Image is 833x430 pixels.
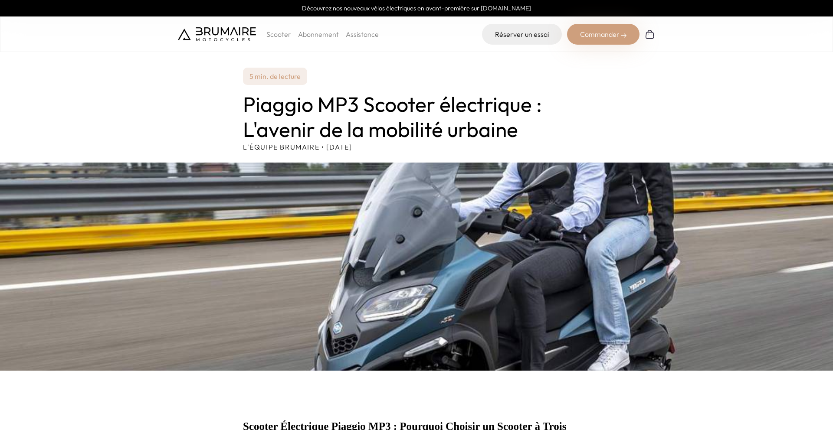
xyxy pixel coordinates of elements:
[621,33,626,38] img: right-arrow-2.png
[346,30,379,39] a: Assistance
[567,24,640,45] div: Commander
[243,68,307,85] p: 5 min. de lecture
[482,24,562,45] a: Réserver un essai
[178,27,256,41] img: Brumaire Motocycles
[298,30,339,39] a: Abonnement
[243,92,590,142] h1: Piaggio MP3 Scooter électrique : L'avenir de la mobilité urbaine
[645,29,655,39] img: Panier
[243,142,590,152] p: L'équipe Brumaire • [DATE]
[266,29,291,39] p: Scooter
